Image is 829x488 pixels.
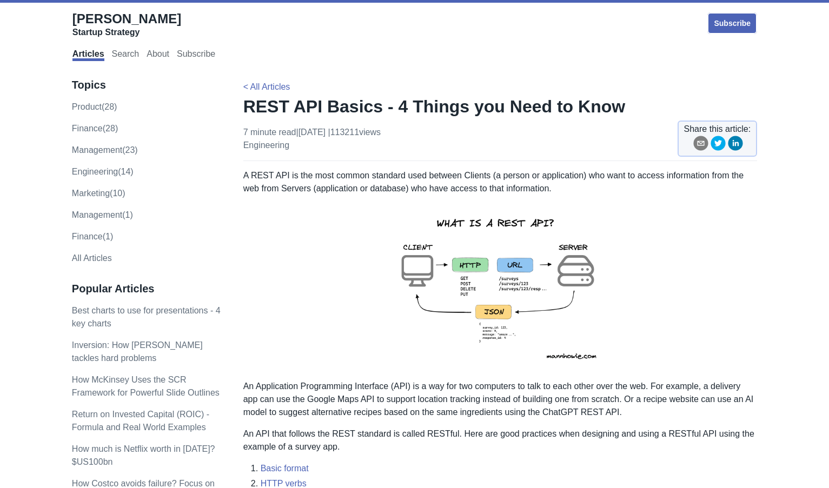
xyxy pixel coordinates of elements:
[243,96,758,117] h1: REST API Basics - 4 Things you Need to Know
[72,145,138,155] a: management(23)
[243,380,758,419] p: An Application Programming Interface (API) is a way for two computers to talk to each other over ...
[72,102,117,111] a: product(28)
[72,210,133,219] a: Management(1)
[147,49,169,61] a: About
[177,49,215,61] a: Subscribe
[711,136,726,155] button: twitter
[261,479,307,488] a: HTTP verbs
[243,82,290,91] a: < All Articles
[72,27,181,38] div: Startup Strategy
[72,124,118,133] a: finance(28)
[684,123,751,136] span: Share this article:
[243,126,381,152] p: 7 minute read | [DATE]
[72,78,221,92] h3: Topics
[72,410,209,432] a: Return on Invested Capital (ROIC) - Formula and Real World Examples
[72,253,112,263] a: All Articles
[72,49,104,61] a: Articles
[72,282,221,296] h3: Popular Articles
[72,11,181,26] span: [PERSON_NAME]
[728,136,743,155] button: linkedin
[72,444,215,466] a: How much is Netflix worth in [DATE]? $US100bn
[72,167,134,176] a: engineering(14)
[382,204,619,371] img: rest-api
[72,11,181,38] a: [PERSON_NAME]Startup Strategy
[261,464,309,473] a: Basic format
[693,136,708,155] button: email
[707,12,757,34] a: Subscribe
[328,128,381,137] span: | 113211 views
[72,375,220,397] a: How McKinsey Uses the SCR Framework for Powerful Slide Outlines
[243,169,758,195] p: A REST API is the most common standard used between Clients (a person or application) who want to...
[72,340,203,363] a: Inversion: How [PERSON_NAME] tackles hard problems
[243,427,758,453] p: An API that follows the REST standard is called RESTful. Here are good practices when designing a...
[72,232,113,241] a: Finance(1)
[72,306,221,328] a: Best charts to use for presentations - 4 key charts
[112,49,140,61] a: Search
[243,141,289,150] a: engineering
[72,189,125,198] a: marketing(10)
